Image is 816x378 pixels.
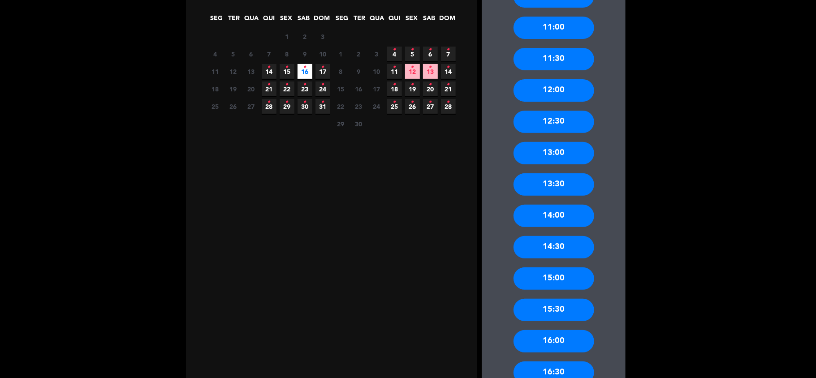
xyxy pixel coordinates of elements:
[447,60,450,74] i: •
[405,47,420,61] span: 5
[423,47,438,61] span: 6
[244,82,259,96] span: 20
[405,82,420,96] span: 19
[441,99,456,114] span: 28
[315,82,330,96] span: 24
[315,99,330,114] span: 31
[429,43,432,57] i: •
[387,99,402,114] span: 25
[387,64,402,79] span: 11
[333,116,348,131] span: 29
[303,95,307,109] i: •
[335,13,350,28] span: SEG
[405,13,419,28] span: SEX
[447,95,450,109] i: •
[285,60,289,74] i: •
[441,47,456,61] span: 7
[226,64,241,79] span: 12
[351,116,366,131] span: 30
[315,47,330,61] span: 10
[440,13,454,28] span: DOM
[514,142,594,164] div: 13:00
[411,60,414,74] i: •
[226,47,241,61] span: 5
[244,64,259,79] span: 13
[352,13,367,28] span: TER
[514,330,594,352] div: 16:00
[262,64,276,79] span: 14
[262,13,276,28] span: QUI
[423,82,438,96] span: 20
[351,82,366,96] span: 16
[514,48,594,70] div: 11:30
[411,43,414,57] i: •
[393,95,396,109] i: •
[333,47,348,61] span: 1
[262,47,276,61] span: 7
[262,99,276,114] span: 28
[411,95,414,109] i: •
[333,64,348,79] span: 8
[280,29,294,44] span: 1
[208,99,223,114] span: 25
[393,60,396,74] i: •
[209,13,224,28] span: SEG
[422,13,437,28] span: SAB
[387,82,402,96] span: 18
[280,99,294,114] span: 29
[429,95,432,109] i: •
[411,77,414,92] i: •
[369,47,384,61] span: 3
[285,95,289,109] i: •
[423,99,438,114] span: 27
[298,29,312,44] span: 2
[514,79,594,102] div: 12:00
[514,173,594,196] div: 13:30
[369,99,384,114] span: 24
[370,13,384,28] span: QUA
[387,13,402,28] span: QUI
[351,47,366,61] span: 2
[262,82,276,96] span: 21
[298,82,312,96] span: 23
[268,60,271,74] i: •
[423,64,438,79] span: 13
[429,77,432,92] i: •
[298,99,312,114] span: 30
[514,236,594,258] div: 14:30
[429,60,432,74] i: •
[321,95,324,109] i: •
[514,267,594,290] div: 15:00
[244,47,259,61] span: 6
[226,82,241,96] span: 19
[351,99,366,114] span: 23
[333,82,348,96] span: 15
[447,43,450,57] i: •
[441,64,456,79] span: 14
[268,95,271,109] i: •
[387,47,402,61] span: 4
[303,77,307,92] i: •
[514,111,594,133] div: 12:30
[369,82,384,96] span: 17
[227,13,242,28] span: TER
[279,13,294,28] span: SEX
[314,13,329,28] span: DOM
[315,64,330,79] span: 17
[280,82,294,96] span: 22
[447,77,450,92] i: •
[351,64,366,79] span: 9
[405,99,420,114] span: 26
[321,60,324,74] i: •
[393,77,396,92] i: •
[280,64,294,79] span: 15
[441,82,456,96] span: 21
[315,29,330,44] span: 3
[244,99,259,114] span: 27
[226,99,241,114] span: 26
[297,13,311,28] span: SAB
[285,77,289,92] i: •
[298,47,312,61] span: 9
[393,43,396,57] i: •
[333,99,348,114] span: 22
